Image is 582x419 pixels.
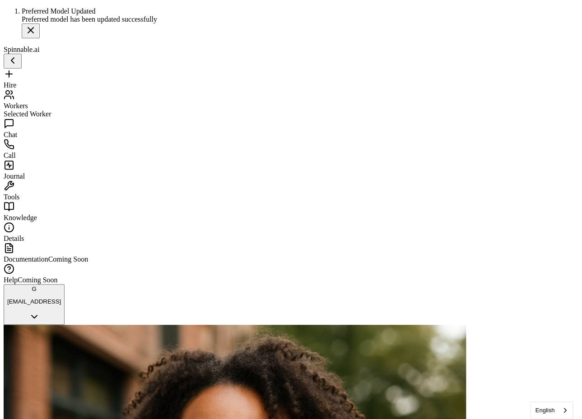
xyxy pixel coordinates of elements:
[4,276,18,284] span: Help
[4,172,25,180] span: Journal
[7,298,61,305] p: [EMAIL_ADDRESS]
[4,214,37,221] span: Knowledge
[4,102,28,110] span: Workers
[4,255,48,263] span: Documentation
[32,285,36,292] span: G
[48,255,88,263] span: Coming Soon
[4,193,19,201] span: Tools
[4,46,40,53] span: Spinnable
[18,276,57,284] span: Coming Soon
[33,46,40,53] span: .ai
[531,402,573,419] a: English
[22,7,578,15] div: Preferred Model Updated
[4,110,578,118] div: Selected Worker
[530,401,573,419] div: Language
[530,401,573,419] aside: Language selected: English
[4,284,65,325] button: G[EMAIL_ADDRESS]
[4,81,16,89] span: Hire
[4,7,578,38] div: Notifications (F8)
[4,131,17,138] span: Chat
[4,152,16,159] span: Call
[4,235,24,242] span: Details
[22,15,578,23] div: Preferred model has been updated successfully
